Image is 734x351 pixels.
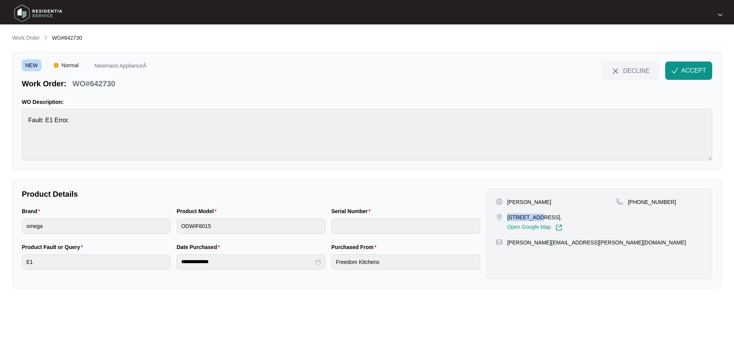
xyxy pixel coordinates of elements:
input: Brand [22,218,171,234]
img: map-pin [496,239,503,246]
input: Purchased From [331,254,480,270]
p: Work Order [12,34,40,42]
p: Work Order: [22,78,66,89]
img: Link-External [555,224,562,231]
input: Serial Number [331,218,480,234]
input: Product Fault or Query [22,254,171,270]
button: check-IconACCEPT [665,61,712,80]
label: Purchased From [331,243,380,251]
p: [PERSON_NAME][EMAIL_ADDRESS][PERSON_NAME][DOMAIN_NAME] [507,239,686,246]
img: dropdown arrow [718,13,723,17]
label: Date Purchased [177,243,223,251]
a: Work Order [11,34,41,42]
p: [PERSON_NAME] [507,198,551,206]
img: close-Icon [611,66,620,76]
p: [STREET_ADDRESS], [507,214,562,221]
p: Product Details [22,189,480,199]
span: DECLINE [623,66,650,75]
img: map-pin [616,198,623,205]
a: Open Google Map [507,224,562,231]
img: chevron-right [43,34,49,40]
img: user-pin [496,198,503,205]
span: WO#642730 [52,35,82,41]
label: Brand [22,207,43,215]
button: close-IconDECLINE [601,61,659,80]
label: Serial Number [331,207,373,215]
p: Newmans ApplianceÂ [94,63,146,71]
label: Product Model [177,207,220,215]
input: Product Model [177,218,325,234]
span: NEW [22,60,41,71]
input: Date Purchased [181,258,314,266]
p: WO Description: [22,98,712,106]
p: [PHONE_NUMBER] [628,198,676,206]
p: WO#642730 [72,78,115,89]
span: Normal [58,60,82,71]
img: check-Icon [671,67,678,74]
textarea: Fault: E1 Error. [22,109,712,160]
img: map-pin [496,214,503,220]
img: residentia service logo [11,2,65,25]
img: Vercel Logo [54,63,58,68]
span: ACCEPT [681,66,706,75]
label: Product Fault or Query [22,243,86,251]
